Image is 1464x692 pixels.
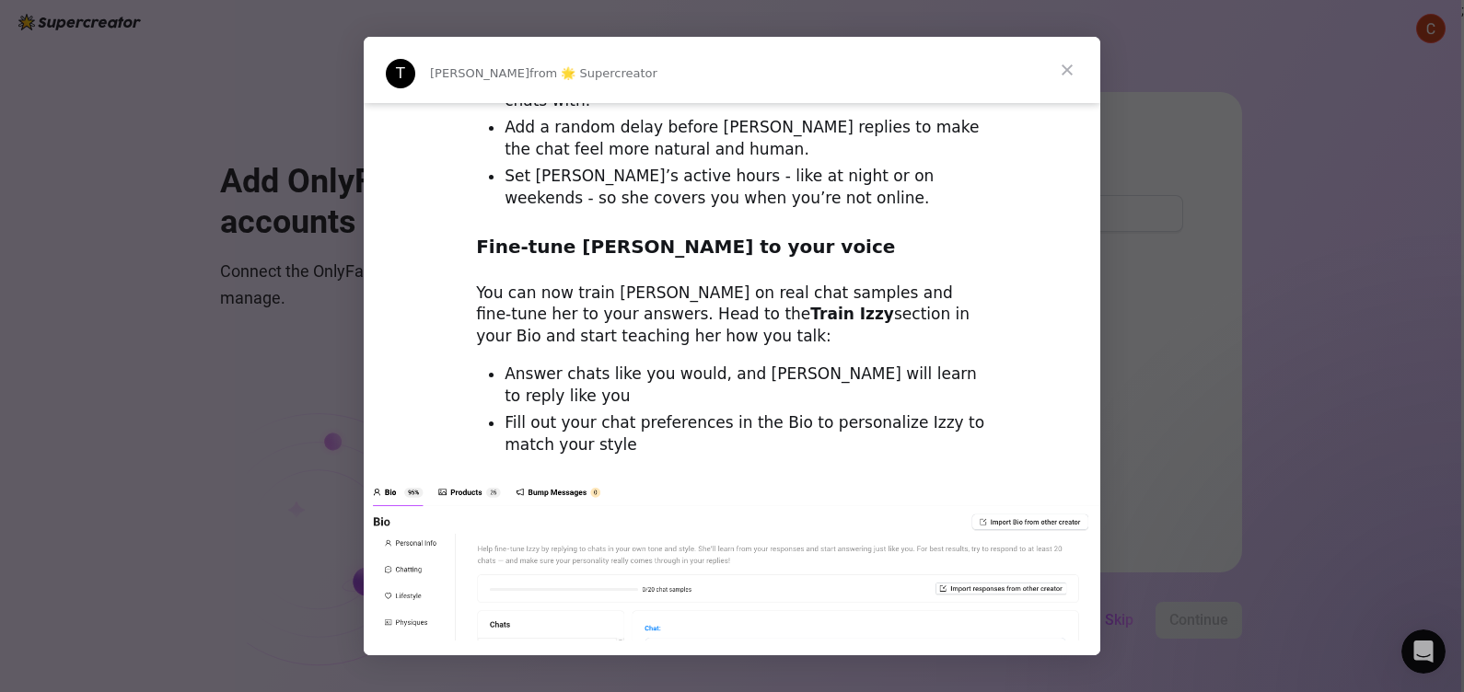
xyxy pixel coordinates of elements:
li: Set [PERSON_NAME]’s active hours - like at night or on weekends - so she covers you when you’re n... [505,166,988,210]
div: Profile image for Tanya [386,59,415,88]
li: Fill out your chat preferences in the Bio to personalize Izzy to match your style [505,412,988,456]
h2: Fine-tune [PERSON_NAME] to your voice [476,235,988,269]
li: Add a random delay before [PERSON_NAME] replies to make the chat feel more natural and human. [505,117,988,161]
span: [PERSON_NAME] [430,66,529,80]
b: Train Izzy [810,305,894,323]
span: Close [1034,37,1100,103]
li: Answer chats like you would, and [PERSON_NAME] will learn to reply like you [505,363,988,408]
span: from 🌟 Supercreator [529,66,657,80]
div: You can now train [PERSON_NAME] on real chat samples and fine-tune her to your answers. Head to t... [476,283,988,348]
